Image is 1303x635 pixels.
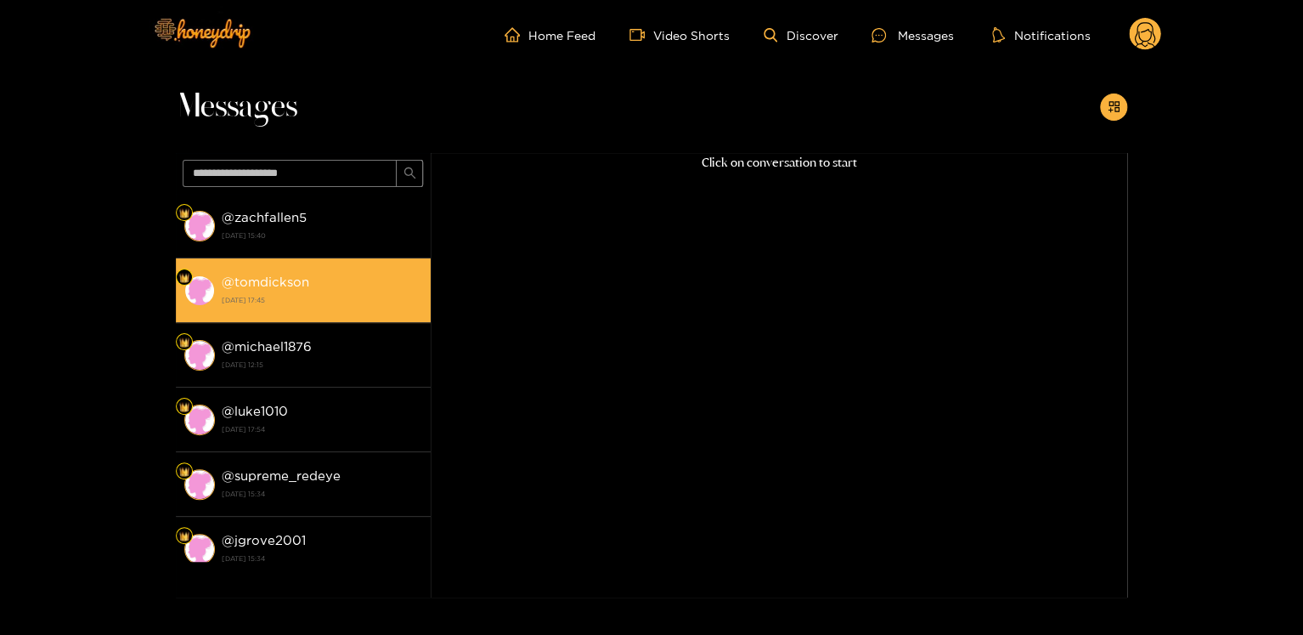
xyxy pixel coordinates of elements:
strong: @ tomdickson [222,275,309,289]
strong: @ supreme_redeye [222,468,341,483]
span: video-camera [629,27,653,43]
span: appstore-add [1108,100,1120,115]
strong: [DATE] 17:54 [222,422,422,437]
img: Fan Level [179,402,189,412]
button: search [396,160,423,187]
img: conversation [184,340,215,371]
strong: [DATE] 17:45 [222,292,422,308]
img: conversation [184,275,215,306]
button: appstore-add [1100,94,1127,121]
strong: @ michael1876 [222,339,312,354]
a: Video Shorts [629,27,730,43]
div: Messages [871,26,953,45]
strong: @ luke1010 [222,404,288,418]
img: Fan Level [179,208,189,218]
img: conversation [184,211,215,241]
img: Fan Level [179,531,189,541]
button: Notifications [987,26,1095,43]
strong: [DATE] 15:34 [222,551,422,566]
strong: [DATE] 15:40 [222,228,422,243]
p: Click on conversation to start [431,153,1127,173]
span: Messages [176,87,297,128]
strong: [DATE] 15:34 [222,486,422,502]
img: Fan Level [179,337,189,348]
img: conversation [184,534,215,564]
a: Home Feed [505,27,595,43]
img: conversation [184,405,215,435]
img: conversation [184,469,215,500]
strong: @ zachfallen5 [222,210,307,224]
strong: [DATE] 12:15 [222,357,422,372]
span: search [403,167,416,181]
img: Fan Level [179,467,189,477]
a: Discover [764,28,838,43]
strong: @ jgrove2001 [222,533,306,547]
span: home [505,27,528,43]
img: Fan Level [179,273,189,283]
